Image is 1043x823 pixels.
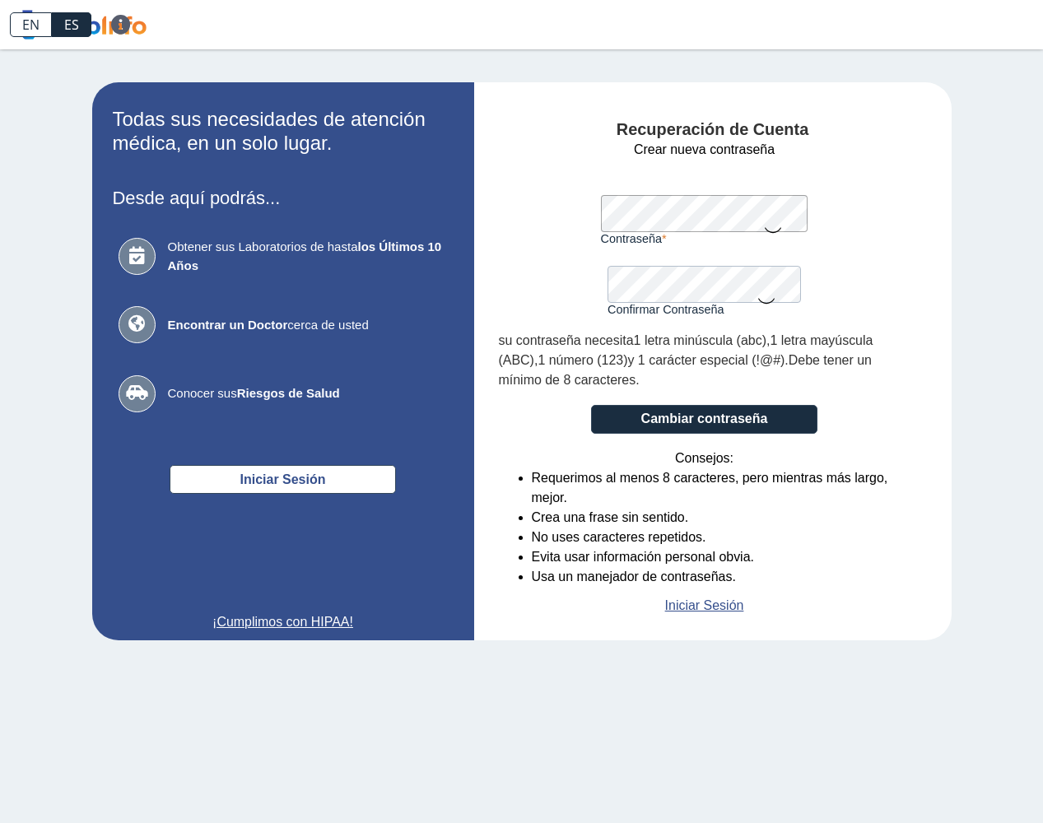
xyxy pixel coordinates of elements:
span: Obtener sus Laboratorios de hasta [168,238,448,275]
b: los Últimos 10 Años [168,239,442,272]
li: No uses caracteres repetidos. [532,528,910,547]
li: Usa un manejador de contraseñas. [532,567,910,587]
label: Confirmar Contraseña [608,303,801,316]
li: Evita usar información personal obvia. [532,547,910,567]
h3: Desde aquí podrás... [113,188,454,208]
button: Cambiar contraseña [591,405,817,434]
a: EN [10,12,52,37]
a: ¡Cumplimos con HIPAA! [113,612,454,632]
span: cerca de usted [168,316,448,335]
span: Conocer sus [168,384,448,403]
label: Contraseña [601,232,808,245]
span: 1 número (123) [538,353,627,367]
h2: Todas sus necesidades de atención médica, en un solo lugar. [113,108,454,156]
span: Consejos: [675,449,733,468]
b: Encontrar un Doctor [168,318,288,332]
div: , , . . [499,331,910,390]
h4: Recuperación de Cuenta [499,120,927,140]
li: Requerimos al menos 8 caracteres, pero mientras más largo, mejor. [532,468,910,508]
span: y 1 carácter especial (!@#) [627,353,785,367]
b: Riesgos de Salud [237,386,340,400]
a: Iniciar Sesión [665,596,744,616]
a: ES [52,12,91,37]
span: 1 letra minúscula (abc) [634,333,766,347]
iframe: Help widget launcher [896,759,1025,805]
span: Crear nueva contraseña [634,140,775,160]
button: Iniciar Sesión [170,465,396,494]
span: su contraseña necesita [499,333,634,347]
li: Crea una frase sin sentido. [532,508,910,528]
